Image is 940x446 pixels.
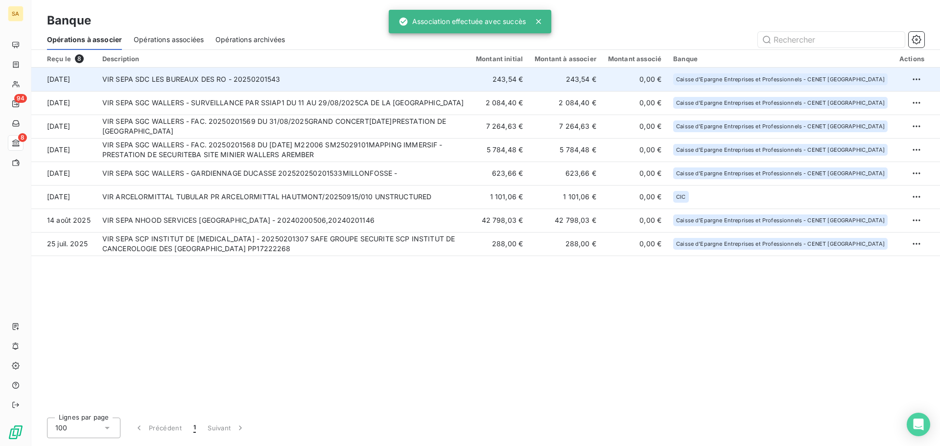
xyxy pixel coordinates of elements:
td: [DATE] [31,138,96,162]
div: Banque [673,55,888,63]
span: 94 [14,94,27,103]
td: [DATE] [31,115,96,138]
td: VIR SEPA SGC WALLERS - GARDIENNAGE DUCASSE 202520250201533MILLONFOSSE - [96,162,470,185]
span: Opérations associées [134,35,204,45]
td: 1 101,06 € [529,185,602,209]
td: VIR SEPA SDC LES BUREAUX DES RO - 20250201543 [96,68,470,91]
span: Caisse d'Epargne Entreprises et Professionnels - CENET [GEOGRAPHIC_DATA] [676,123,885,129]
td: 288,00 € [470,232,529,256]
td: VIR SEPA NHOOD SERVICES [GEOGRAPHIC_DATA] - 20240200506,20240201146 [96,209,470,232]
td: 243,54 € [529,68,602,91]
button: Suivant [202,418,251,438]
td: VIR SEPA SGC WALLERS - SURVEILLANCE PAR SSIAP1 DU 11 AU 29/08/2025CA DE LA [GEOGRAPHIC_DATA] [96,91,470,115]
td: 14 août 2025 [31,209,96,232]
td: 7 264,63 € [529,115,602,138]
button: Précédent [128,418,188,438]
td: 5 784,48 € [529,138,602,162]
div: Reçu le [47,54,91,63]
span: 1 [193,423,196,433]
td: 42 798,03 € [529,209,602,232]
td: 42 798,03 € [470,209,529,232]
span: 8 [75,54,84,63]
div: Montant à associer [535,55,596,63]
td: [DATE] [31,91,96,115]
td: 5 784,48 € [470,138,529,162]
td: 0,00 € [602,115,667,138]
span: Opérations à associer [47,35,122,45]
div: Montant initial [476,55,523,63]
div: Actions [899,55,924,63]
span: Caisse d'Epargne Entreprises et Professionnels - CENET [GEOGRAPHIC_DATA] [676,170,885,176]
div: Montant associé [608,55,661,63]
div: SA [8,6,23,22]
td: 1 101,06 € [470,185,529,209]
td: VIR SEPA SGC WALLERS - FAC. 20250201569 DU 31/08/2025GRAND CONCERT[DATE]PRESTATION DE [GEOGRAPHIC... [96,115,470,138]
div: Association effectuée avec succès [399,13,526,30]
span: Caisse d'Epargne Entreprises et Professionnels - CENET [GEOGRAPHIC_DATA] [676,241,885,247]
td: 0,00 € [602,162,667,185]
td: 0,00 € [602,138,667,162]
td: 0,00 € [602,91,667,115]
div: Open Intercom Messenger [907,413,930,436]
td: 0,00 € [602,209,667,232]
td: 25 juil. 2025 [31,232,96,256]
h3: Banque [47,12,91,29]
td: 2 084,40 € [470,91,529,115]
td: 7 264,63 € [470,115,529,138]
td: VIR SEPA SGC WALLERS - FAC. 20250201568 DU [DATE] M22006 SM25029101MAPPING IMMERSIF - PRESTATION ... [96,138,470,162]
span: CIC [676,194,685,200]
span: 8 [18,133,27,142]
td: 0,00 € [602,232,667,256]
td: 0,00 € [602,68,667,91]
button: 1 [188,418,202,438]
span: 100 [55,423,67,433]
span: Opérations archivées [215,35,285,45]
span: Caisse d'Epargne Entreprises et Professionnels - CENET [GEOGRAPHIC_DATA] [676,100,885,106]
input: Rechercher [758,32,905,47]
td: VIR ARCELORMITTAL TUBULAR PR ARCELORMITTAL HAUTMONT/20250915/010 UNSTRUCTURED [96,185,470,209]
td: 2 084,40 € [529,91,602,115]
span: Caisse d'Epargne Entreprises et Professionnels - CENET [GEOGRAPHIC_DATA] [676,76,885,82]
td: [DATE] [31,185,96,209]
td: [DATE] [31,162,96,185]
span: Caisse d'Epargne Entreprises et Professionnels - CENET [GEOGRAPHIC_DATA] [676,147,885,153]
td: 0,00 € [602,185,667,209]
span: Caisse d'Epargne Entreprises et Professionnels - CENET [GEOGRAPHIC_DATA] [676,217,885,223]
img: Logo LeanPay [8,424,23,440]
td: 623,66 € [529,162,602,185]
td: 243,54 € [470,68,529,91]
td: VIR SEPA SCP INSTITUT DE [MEDICAL_DATA] - 20250201307 SAFE GROUPE SECURITE SCP INSTITUT DE CANCER... [96,232,470,256]
td: [DATE] [31,68,96,91]
td: 288,00 € [529,232,602,256]
div: Description [102,55,464,63]
td: 623,66 € [470,162,529,185]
